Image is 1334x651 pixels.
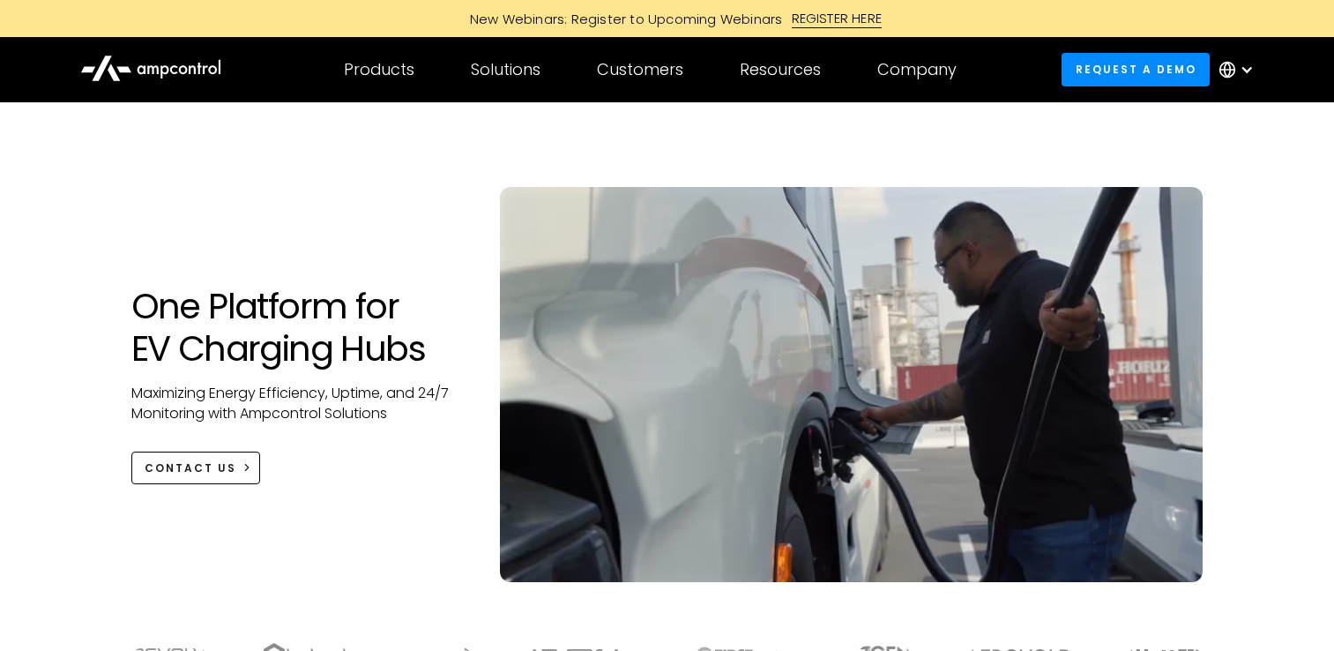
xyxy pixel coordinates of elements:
[597,60,683,79] div: Customers
[344,60,414,79] div: Products
[471,60,540,79] div: Solutions
[740,60,821,79] div: Resources
[131,452,261,484] a: CONTACT US
[131,285,466,370] h1: One Platform for EV Charging Hubs
[131,384,466,423] p: Maximizing Energy Efficiency, Uptime, and 24/7 Monitoring with Ampcontrol Solutions
[1062,53,1210,86] a: Request a demo
[877,60,957,79] div: Company
[145,460,236,476] div: CONTACT US
[271,9,1064,28] a: New Webinars: Register to Upcoming WebinarsREGISTER HERE
[452,10,792,28] div: New Webinars: Register to Upcoming Webinars
[792,9,883,28] div: REGISTER HERE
